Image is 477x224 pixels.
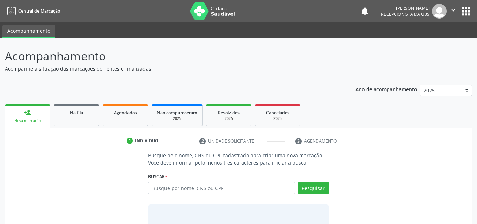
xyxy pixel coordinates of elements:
div: 2025 [260,116,295,121]
label: Buscar [148,171,167,182]
i:  [449,6,457,14]
p: Ano de acompanhamento [355,85,417,93]
input: Busque por nome, CNS ou CPF [148,182,295,194]
span: Não compareceram [157,110,197,116]
span: Na fila [70,110,83,116]
div: 2025 [157,116,197,121]
p: Busque pelo nome, CNS ou CPF cadastrado para criar uma nova marcação. Você deve informar pelo men... [148,152,329,166]
span: Recepcionista da UBS [381,11,430,17]
span: Resolvidos [218,110,240,116]
span: Agendados [114,110,137,116]
div: Nova marcação [10,118,45,123]
a: Central de Marcação [5,5,60,17]
span: Cancelados [266,110,289,116]
div: 2025 [211,116,246,121]
p: Acompanhamento [5,48,332,65]
button: Pesquisar [298,182,329,194]
div: 1 [127,138,133,144]
a: Acompanhamento [2,25,55,38]
span: Central de Marcação [18,8,60,14]
p: Acompanhe a situação das marcações correntes e finalizadas [5,65,332,72]
button:  [447,4,460,19]
img: img [432,4,447,19]
div: person_add [24,109,31,116]
div: [PERSON_NAME] [381,5,430,11]
div: Indivíduo [135,138,159,144]
button: apps [460,5,472,17]
button: notifications [360,6,370,16]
